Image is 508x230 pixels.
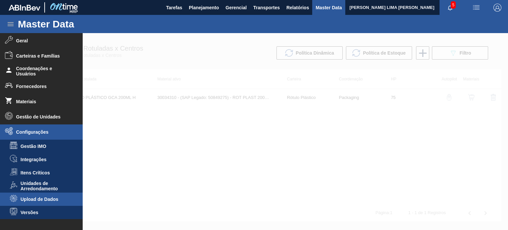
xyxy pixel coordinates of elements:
[493,4,501,12] img: Logout
[253,4,280,12] span: Transportes
[451,1,456,9] span: 5
[472,4,480,12] img: userActions
[286,4,309,12] span: Relatórios
[16,38,71,43] span: Geral
[21,181,71,191] span: Unidades de Arredondamento
[21,144,71,149] span: Gestão IMO
[21,170,71,175] span: Itens Críticos
[226,4,247,12] span: Gerencial
[16,53,71,59] span: Carteiras e Famílias
[16,84,71,89] span: Fornecedores
[18,20,135,28] h1: Master Data
[440,3,461,12] button: Notificações
[21,157,71,162] span: Integrações
[316,4,342,12] span: Master Data
[9,5,40,11] img: TNhmsLtSVTkK8tSr43FrP2fwEKptu5GPRR3wAAAABJRU5ErkJggg==
[16,99,71,104] span: Materiais
[16,129,71,135] span: Configurações
[16,66,71,76] span: Coordenações e Usuários
[166,4,182,12] span: Tarefas
[16,114,71,119] span: Gestão de Unidades
[21,197,71,202] span: Upload de Dados
[21,210,71,215] span: Versões
[189,4,219,12] span: Planejamento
